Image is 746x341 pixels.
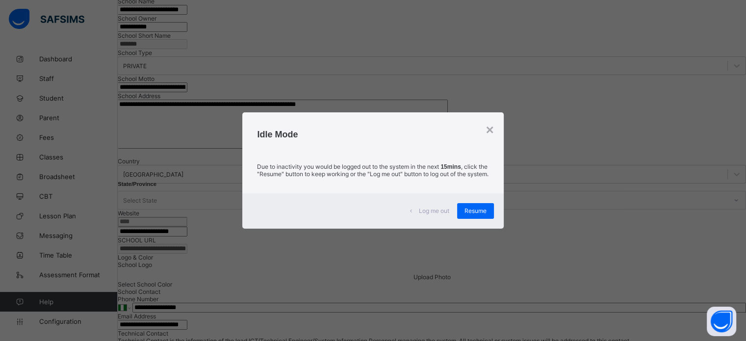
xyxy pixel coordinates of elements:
span: Log me out [419,207,449,214]
h2: Idle Mode [257,130,489,140]
div: × [486,122,493,138]
button: Open asap [707,307,736,336]
span: Resume [464,207,487,214]
strong: 15mins [440,163,461,170]
p: Due to inactivity you would be logged out to the system in the next , click the "Resume" button t... [257,163,489,178]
